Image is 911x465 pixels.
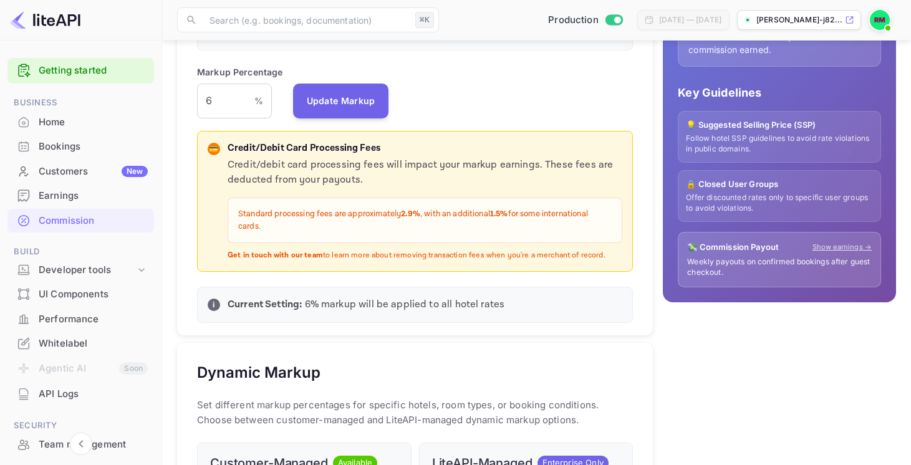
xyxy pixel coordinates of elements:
[686,133,873,155] p: Follow hotel SSP guidelines to avoid rate violations in public domains.
[202,7,410,32] input: Search (e.g. bookings, documentation)
[70,433,92,455] button: Collapse navigation
[39,387,148,401] div: API Logs
[228,251,622,261] p: to learn more about removing transaction fees when you're a merchant of record.
[7,160,154,183] a: CustomersNew
[7,419,154,433] span: Security
[870,10,890,30] img: Rachael Murgatroyd
[39,263,135,277] div: Developer tools
[686,193,873,214] p: Offer discounted rates only to specific user groups to avoid violations.
[7,184,154,207] a: Earnings
[7,382,154,406] div: API Logs
[213,299,214,310] p: i
[39,312,148,327] div: Performance
[197,363,321,383] h5: Dynamic Markup
[10,10,80,30] img: LiteAPI logo
[678,84,881,101] p: Key Guidelines
[659,14,721,26] div: [DATE] — [DATE]
[293,84,389,118] button: Update Markup
[7,282,154,305] a: UI Components
[228,297,622,312] p: 6 % markup will be applied to all hotel rates
[7,58,154,84] div: Getting started
[39,214,148,228] div: Commission
[197,398,633,428] p: Set different markup percentages for specific hotels, room types, or booking conditions. Choose b...
[686,178,873,191] p: 🔒 Closed User Groups
[254,94,263,107] p: %
[7,433,154,456] a: Team management
[7,307,154,332] div: Performance
[812,242,872,252] a: Show earnings →
[7,332,154,356] div: Whitelabel
[122,166,148,177] div: New
[7,110,154,135] div: Home
[7,160,154,184] div: CustomersNew
[7,382,154,405] a: API Logs
[39,115,148,130] div: Home
[39,140,148,154] div: Bookings
[7,96,154,110] span: Business
[756,14,842,26] p: [PERSON_NAME]-j82...
[548,13,599,27] span: Production
[7,307,154,330] a: Performance
[686,119,873,132] p: 💡 Suggested Selling Price (SSP)
[490,209,508,219] strong: 1.5%
[228,141,622,156] p: Credit/Debit Card Processing Fees
[687,257,872,278] p: Weekly payouts on confirmed bookings after guest checkout.
[7,433,154,457] div: Team management
[7,259,154,281] div: Developer tools
[39,287,148,302] div: UI Components
[7,332,154,355] a: Whitelabel
[7,209,154,232] a: Commission
[7,135,154,158] a: Bookings
[39,64,148,78] a: Getting started
[209,143,218,155] p: 💳
[39,337,148,351] div: Whitelabel
[7,110,154,133] a: Home
[7,209,154,233] div: Commission
[228,298,302,311] strong: Current Setting:
[543,13,627,27] div: Switch to Sandbox mode
[7,245,154,259] span: Build
[7,184,154,208] div: Earnings
[197,84,254,118] input: 0
[39,438,148,452] div: Team management
[228,251,323,260] strong: Get in touch with our team
[197,65,283,79] p: Markup Percentage
[228,158,622,188] p: Credit/debit card processing fees will impact your markup earnings. These fees are deducted from ...
[415,12,434,28] div: ⌘K
[39,165,148,179] div: Customers
[238,208,612,232] p: Standard processing fees are approximately , with an additional for some international cards.
[39,189,148,203] div: Earnings
[7,282,154,307] div: UI Components
[401,209,420,219] strong: 2.9%
[687,241,779,254] p: 💸 Commission Payout
[7,135,154,159] div: Bookings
